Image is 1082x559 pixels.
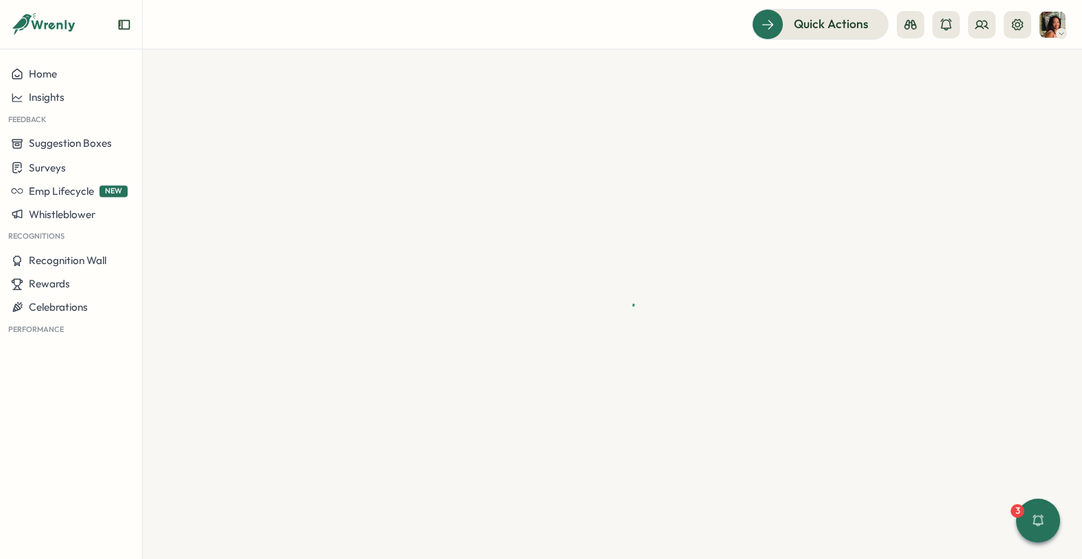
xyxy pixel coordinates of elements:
[29,91,64,104] span: Insights
[29,161,66,174] span: Surveys
[1039,12,1066,38] img: Viveca Riley
[29,137,112,150] span: Suggestion Boxes
[29,300,88,313] span: Celebrations
[752,9,889,39] button: Quick Actions
[29,254,106,267] span: Recognition Wall
[1016,499,1060,543] button: 3
[794,15,869,33] span: Quick Actions
[29,67,57,80] span: Home
[29,277,70,290] span: Rewards
[1011,504,1024,518] div: 3
[99,185,128,197] span: NEW
[117,18,131,32] button: Expand sidebar
[29,208,95,221] span: Whistleblower
[29,185,94,198] span: Emp Lifecycle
